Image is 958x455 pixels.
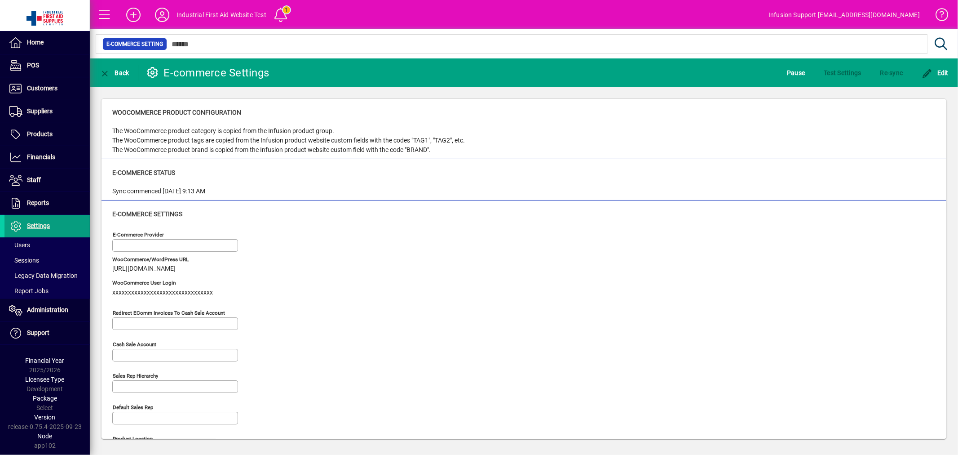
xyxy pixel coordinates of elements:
[113,232,164,238] mat-label: E-commerce Provider
[113,341,156,348] mat-label: Cash sale account
[112,210,182,218] span: E-commerce Settings
[112,169,175,176] span: E-commerce Status
[27,222,50,229] span: Settings
[38,433,53,440] span: Node
[4,54,90,77] a: POS
[9,287,49,294] span: Report Jobs
[4,283,90,299] a: Report Jobs
[4,322,90,344] a: Support
[113,310,225,316] mat-label: Redirect eComm Invoices to Cash Sale Account
[113,404,153,410] mat-label: Default sales rep
[4,299,90,321] a: Administration
[97,65,132,81] button: Back
[27,39,44,46] span: Home
[112,109,241,116] span: WooCommerce product configuration
[146,66,269,80] div: E-commerce Settings
[33,395,57,402] span: Package
[177,8,266,22] div: Industrial First Aid Website Test
[27,176,41,183] span: Staff
[4,146,90,169] a: Financials
[9,241,30,249] span: Users
[4,100,90,123] a: Suppliers
[9,272,78,279] span: Legacy Data Migration
[4,31,90,54] a: Home
[27,329,49,336] span: Support
[27,62,39,69] span: POS
[35,414,56,421] span: Version
[26,357,65,364] span: Financial Year
[4,192,90,214] a: Reports
[27,199,49,206] span: Reports
[4,253,90,268] a: Sessions
[878,65,905,81] button: Re-sync
[112,280,213,286] span: WooCommerce User Login
[112,126,465,155] div: The WooCommerce product category is copied from the Infusion product group. The WooCommerce produ...
[27,153,55,161] span: Financials
[26,376,65,383] span: Licensee Type
[9,257,39,264] span: Sessions
[106,40,163,49] span: E-commerce Setting
[27,306,68,313] span: Administration
[4,123,90,146] a: Products
[112,187,205,196] div: Sync commenced [DATE] 9:13 AM
[768,8,920,22] div: Infusion Support [EMAIL_ADDRESS][DOMAIN_NAME]
[99,69,129,76] span: Back
[922,69,949,76] span: Edit
[112,289,213,296] span: xxxxxxxxxxxxxxxxxxxxxxxxxxxxxxxx
[880,66,903,80] span: Re-sync
[27,130,53,138] span: Products
[4,77,90,100] a: Customers
[929,2,947,31] a: Knowledge Base
[920,65,951,81] button: Edit
[4,237,90,253] a: Users
[112,265,176,272] span: [URL][DOMAIN_NAME]
[4,268,90,283] a: Legacy Data Migration
[4,169,90,192] a: Staff
[119,7,148,23] button: Add
[113,373,158,379] mat-label: Sales Rep Hierarchy
[785,65,807,81] button: Pause
[27,107,53,115] span: Suppliers
[113,436,153,442] mat-label: Product location
[90,65,139,81] app-page-header-button: Back
[787,66,805,80] span: Pause
[148,7,177,23] button: Profile
[27,85,57,92] span: Customers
